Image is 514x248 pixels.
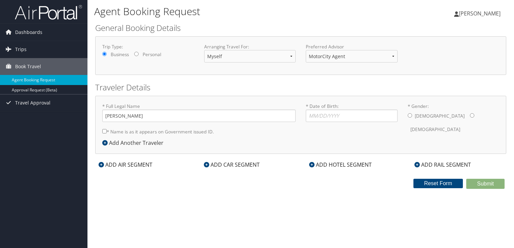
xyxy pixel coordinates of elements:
[459,10,501,17] span: [PERSON_NAME]
[306,110,398,122] input: * Date of Birth:
[102,129,107,133] input: * Name is as it appears on Government issued ID.
[15,4,82,20] img: airportal-logo.png
[102,110,296,122] input: * Full Legal Name
[408,103,500,136] label: * Gender:
[102,139,167,147] div: Add Another Traveler
[466,179,505,189] button: Submit
[95,22,506,34] h2: General Booking Details
[15,94,50,111] span: Travel Approval
[15,41,27,58] span: Trips
[200,161,263,169] div: ADD CAR SEGMENT
[415,110,465,122] label: [DEMOGRAPHIC_DATA]
[111,51,129,58] label: Business
[102,103,296,122] label: * Full Legal Name
[306,43,398,50] label: Preferred Advisor
[102,43,194,50] label: Trip Type:
[94,4,370,18] h1: Agent Booking Request
[306,103,398,122] label: * Date of Birth:
[204,43,296,50] label: Arranging Travel For:
[408,113,412,118] input: * Gender:[DEMOGRAPHIC_DATA][DEMOGRAPHIC_DATA]
[95,161,156,169] div: ADD AIR SEGMENT
[15,24,42,41] span: Dashboards
[306,161,375,169] div: ADD HOTEL SEGMENT
[411,161,474,169] div: ADD RAIL SEGMENT
[95,82,506,93] h2: Traveler Details
[470,113,474,118] input: * Gender:[DEMOGRAPHIC_DATA][DEMOGRAPHIC_DATA]
[413,179,463,188] button: Reset Form
[15,58,41,75] span: Book Travel
[454,3,507,24] a: [PERSON_NAME]
[410,123,460,136] label: [DEMOGRAPHIC_DATA]
[143,51,161,58] label: Personal
[102,125,214,138] label: * Name is as it appears on Government issued ID.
